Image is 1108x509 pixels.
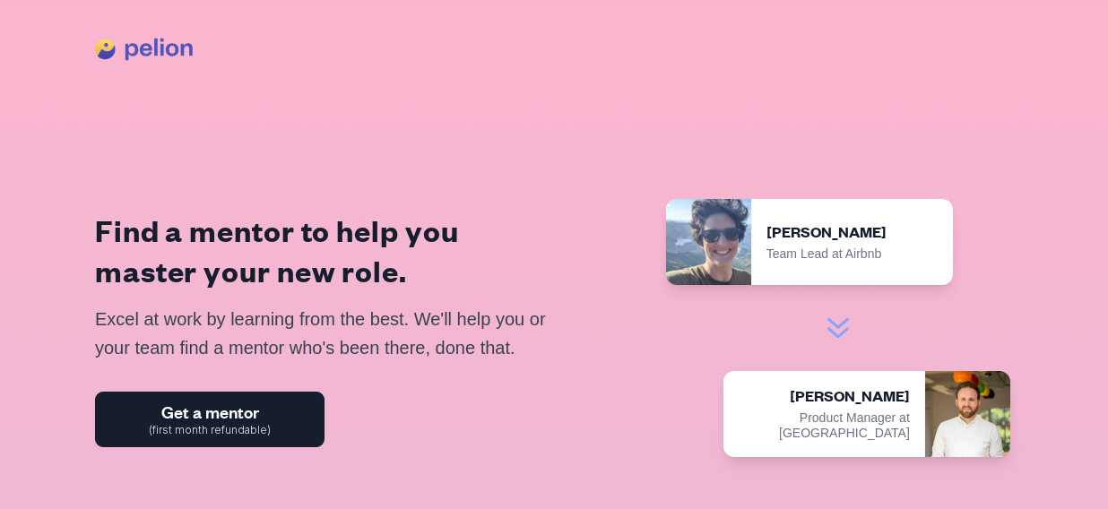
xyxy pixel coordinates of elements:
[766,246,939,263] div: Team Lead at Airbnb
[924,371,1010,457] img: callum.jpeg
[95,305,566,363] p: Excel at work by learning from the best. We'll help you or your team find a mentor who's been the...
[666,199,752,285] img: lindsay.jpeg
[149,425,271,436] span: (first month refundable)
[95,210,566,290] h1: Find a mentor to help you master your new role.
[738,386,910,407] div: [PERSON_NAME]
[161,403,259,421] span: Get a mentor
[766,222,939,243] div: [PERSON_NAME]
[95,392,325,447] a: Get a mentor(first month refundable)
[738,410,910,442] div: Product Manager at [GEOGRAPHIC_DATA]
